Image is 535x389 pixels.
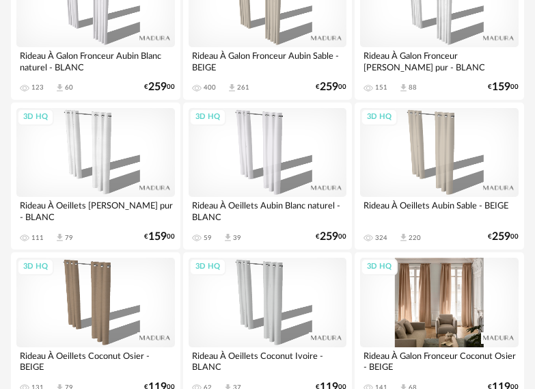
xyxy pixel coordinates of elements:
[492,83,510,92] span: 159
[375,234,387,242] div: 324
[189,197,347,224] div: Rideau À Oeillets Aubin Blanc naturel - BLANC
[316,83,346,92] div: € 00
[204,83,216,92] div: 400
[409,234,421,242] div: 220
[189,258,226,276] div: 3D HQ
[375,83,387,92] div: 151
[320,83,338,92] span: 259
[55,83,65,93] span: Download icon
[492,232,510,241] span: 259
[55,232,65,243] span: Download icon
[204,234,212,242] div: 59
[11,103,180,250] a: 3D HQ Rideau À Oeillets [PERSON_NAME] pur - BLANC 111 Download icon 79 €15900
[183,103,353,250] a: 3D HQ Rideau À Oeillets Aubin Blanc naturel - BLANC 59 Download icon 39 €25900
[398,83,409,93] span: Download icon
[17,109,54,126] div: 3D HQ
[148,83,167,92] span: 259
[233,234,241,242] div: 39
[316,232,346,241] div: € 00
[31,234,44,242] div: 111
[17,258,54,276] div: 3D HQ
[488,83,519,92] div: € 00
[144,232,175,241] div: € 00
[488,232,519,241] div: € 00
[223,232,233,243] span: Download icon
[65,234,73,242] div: 79
[360,347,519,375] div: Rideau À Galon Fronceur Coconut Osier - BEIGE
[409,83,417,92] div: 88
[361,258,398,276] div: 3D HQ
[227,83,237,93] span: Download icon
[189,47,347,75] div: Rideau À Galon Fronceur Aubin Sable - BEIGE
[360,197,519,224] div: Rideau À Oeillets Aubin Sable - BEIGE
[361,109,398,126] div: 3D HQ
[398,232,409,243] span: Download icon
[144,83,175,92] div: € 00
[148,232,167,241] span: 159
[189,347,347,375] div: Rideau À Oeillets Coconut Ivoire - BLANC
[16,347,175,375] div: Rideau À Oeillets Coconut Osier - BEIGE
[31,83,44,92] div: 123
[65,83,73,92] div: 60
[16,197,175,224] div: Rideau À Oeillets [PERSON_NAME] pur - BLANC
[355,103,524,250] a: 3D HQ Rideau À Oeillets Aubin Sable - BEIGE 324 Download icon 220 €25900
[237,83,249,92] div: 261
[189,109,226,126] div: 3D HQ
[360,47,519,75] div: Rideau À Galon Fronceur [PERSON_NAME] pur - BLANC
[16,47,175,75] div: Rideau À Galon Fronceur Aubin Blanc naturel - BLANC
[320,232,338,241] span: 259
